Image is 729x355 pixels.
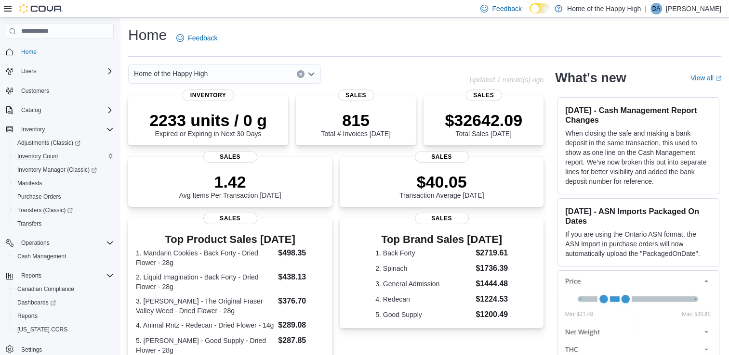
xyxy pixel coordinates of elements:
[203,151,257,163] span: Sales
[10,177,118,190] button: Manifests
[21,48,37,56] span: Home
[465,89,502,101] span: Sales
[278,295,324,307] dd: $376.70
[13,218,114,229] span: Transfers
[2,123,118,136] button: Inventory
[13,204,114,216] span: Transfers (Classic)
[17,179,42,187] span: Manifests
[17,166,97,174] span: Inventory Manager (Classic)
[17,299,56,306] span: Dashboards
[10,282,118,296] button: Canadian Compliance
[13,177,114,189] span: Manifests
[13,191,65,203] a: Purchase Orders
[21,106,41,114] span: Catalog
[2,84,118,98] button: Customers
[13,251,114,262] span: Cash Management
[136,234,324,245] h3: Top Product Sales [DATE]
[13,310,41,322] a: Reports
[530,3,550,13] input: Dark Mode
[2,103,118,117] button: Catalog
[17,237,114,249] span: Operations
[13,283,114,295] span: Canadian Compliance
[567,3,641,14] p: Home of the Happy High
[17,65,114,77] span: Users
[136,336,274,355] dt: 5. [PERSON_NAME] - Good Supply - Dried Flower - 28g
[17,193,61,201] span: Purchase Orders
[13,137,114,149] span: Adjustments (Classic)
[10,150,118,163] button: Inventory Count
[128,25,167,45] h1: Home
[149,111,267,138] div: Expired or Expiring in Next 30 Days
[203,213,257,224] span: Sales
[17,104,45,116] button: Catalog
[565,105,711,125] h3: [DATE] - Cash Management Report Changes
[2,64,118,78] button: Users
[21,126,45,133] span: Inventory
[375,279,472,289] dt: 3. General Admission
[2,45,118,59] button: Home
[17,85,114,97] span: Customers
[321,111,390,138] div: Total # Invoices [DATE]
[399,172,484,199] div: Transaction Average [DATE]
[565,229,711,258] p: If you are using the Ontario ASN format, the ASN Import in purchase orders will now automatically...
[565,206,711,226] h3: [DATE] - ASN Imports Packaged On Dates
[338,89,374,101] span: Sales
[278,319,324,331] dd: $289.08
[17,206,73,214] span: Transfers (Classic)
[297,70,305,78] button: Clear input
[17,270,114,281] span: Reports
[307,70,315,78] button: Open list of options
[10,309,118,323] button: Reports
[136,296,274,316] dt: 3. [PERSON_NAME] - The Original Fraser Valley Weed - Dried Flower - 28g
[21,346,42,354] span: Settings
[183,89,234,101] span: Inventory
[13,164,101,176] a: Inventory Manager (Classic)
[13,164,114,176] span: Inventory Manager (Classic)
[17,312,38,320] span: Reports
[188,33,217,43] span: Feedback
[650,3,662,14] div: Dani Aymont
[19,4,63,13] img: Cova
[565,128,711,186] p: When closing the safe and making a bank deposit in the same transaction, this used to show as one...
[21,272,41,279] span: Reports
[17,152,58,160] span: Inventory Count
[278,247,324,259] dd: $498.35
[21,239,50,247] span: Operations
[645,3,647,14] p: |
[13,251,70,262] a: Cash Management
[17,85,53,97] a: Customers
[555,70,626,86] h2: What's new
[652,3,661,14] span: DA
[17,104,114,116] span: Catalog
[17,220,41,228] span: Transfers
[399,172,484,191] p: $40.05
[13,310,114,322] span: Reports
[278,335,324,346] dd: $287.85
[17,326,67,333] span: [US_STATE] CCRS
[10,323,118,336] button: [US_STATE] CCRS
[17,270,45,281] button: Reports
[17,46,114,58] span: Home
[445,111,522,138] div: Total Sales [DATE]
[375,234,508,245] h3: Top Brand Sales [DATE]
[13,324,71,335] a: [US_STATE] CCRS
[375,264,472,273] dt: 2. Spinach
[666,3,721,14] p: [PERSON_NAME]
[13,324,114,335] span: Washington CCRS
[445,111,522,130] p: $32642.09
[10,163,118,177] a: Inventory Manager (Classic)
[149,111,267,130] p: 2233 units / 0 g
[2,236,118,250] button: Operations
[492,4,521,13] span: Feedback
[278,271,324,283] dd: $438.13
[17,124,49,135] button: Inventory
[10,190,118,203] button: Purchase Orders
[469,76,543,84] p: Updated 1 minute(s) ago
[10,203,118,217] a: Transfers (Classic)
[530,13,530,14] span: Dark Mode
[476,278,508,290] dd: $1444.48
[179,172,281,191] p: 1.42
[21,67,36,75] span: Users
[17,253,66,260] span: Cash Management
[17,65,40,77] button: Users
